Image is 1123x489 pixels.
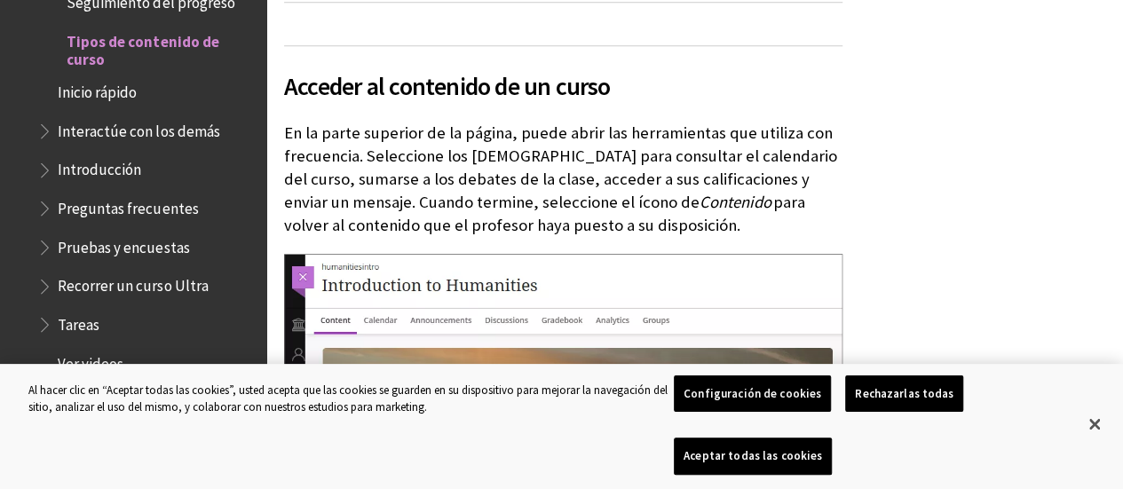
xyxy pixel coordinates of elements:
button: Rechazarlas todas [845,375,963,413]
span: Preguntas frecuentes [58,193,198,217]
div: Al hacer clic en “Aceptar todas las cookies”, usted acepta que las cookies se guarden en su dispo... [28,382,674,416]
h2: Acceder al contenido de un curso [284,45,842,105]
span: Tipos de contenido de curso [67,27,254,68]
span: Recorrer un curso Ultra [58,272,208,296]
span: Interactúe con los demás [58,116,219,140]
span: Introducción [58,155,141,179]
span: Tareas [58,310,99,334]
span: Ver videos [58,349,123,373]
p: En la parte superior de la página, puede abrir las herramientas que utiliza con frecuencia. Selec... [284,122,842,238]
button: Aceptar todas las cookies [674,438,832,475]
button: Configuración de cookies [674,375,831,413]
span: Contenido [700,192,771,212]
span: Pruebas y encuestas [58,233,189,256]
span: Inicio rápido [58,77,137,101]
button: Cerrar [1075,405,1114,444]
